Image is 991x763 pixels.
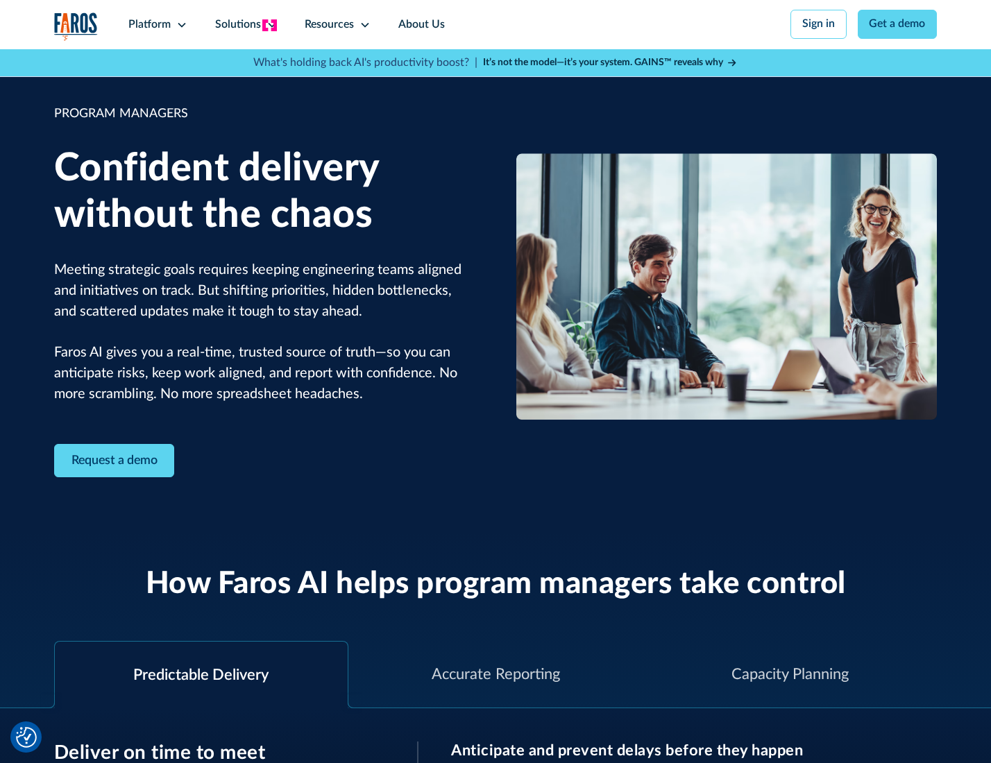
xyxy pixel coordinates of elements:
h1: Confident delivery without the chaos [54,146,475,239]
div: Predictable Delivery [133,664,269,687]
div: Resources [305,17,354,33]
div: Accurate Reporting [432,663,560,686]
strong: It’s not the model—it’s your system. GAINS™ reveals why [483,58,723,67]
img: Logo of the analytics and reporting company Faros. [54,12,99,41]
a: Contact Modal [54,444,175,478]
h3: Anticipate and prevent delays before they happen [451,741,937,760]
a: It’s not the model—it’s your system. GAINS™ reveals why [483,55,738,70]
img: Revisit consent button [16,727,37,748]
p: What's holding back AI's productivity boost? | [253,55,477,71]
div: Capacity Planning [731,663,849,686]
p: Meeting strategic goals requires keeping engineering teams aligned and initiatives on track. But ... [54,260,475,405]
div: Solutions [215,17,261,33]
a: Get a demo [858,10,938,39]
a: home [54,12,99,41]
button: Cookie Settings [16,727,37,748]
a: Sign in [790,10,847,39]
div: Platform [128,17,171,33]
h2: How Faros AI helps program managers take control [146,566,846,603]
div: PROGRAM MANAGERS [54,105,475,123]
